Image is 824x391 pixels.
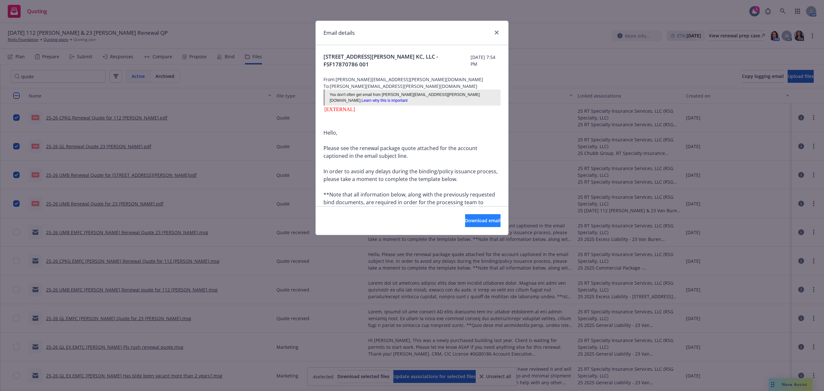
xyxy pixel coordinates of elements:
[323,76,501,83] span: From: [PERSON_NAME][EMAIL_ADDRESS][PERSON_NAME][DOMAIN_NAME]
[471,54,501,67] span: [DATE] 7:54 PM
[323,167,501,183] p: In order to avoid any delays during the binding/policy issuance process, please take a moment to ...
[361,98,407,103] a: Learn why this is important
[323,191,501,214] p: **Note that all information below, along with the previously requested bind documents, are requir...
[465,214,501,227] button: Download email
[330,92,496,103] div: You don't often get email from [PERSON_NAME][EMAIL_ADDRESS][PERSON_NAME][DOMAIN_NAME].
[323,106,501,113] div: [EXTERNAL]
[323,144,501,160] p: Please see the renewal package quote attached for the account captioned in the email subject line.
[493,29,501,36] a: close
[465,217,501,224] span: Download email
[323,53,471,68] span: [STREET_ADDRESS][PERSON_NAME] KC, LLC - FSF17870786 001
[323,129,501,137] p: Hello,
[323,83,501,90] span: To: [PERSON_NAME][EMAIL_ADDRESS][PERSON_NAME][DOMAIN_NAME]
[323,29,355,37] h1: Email details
